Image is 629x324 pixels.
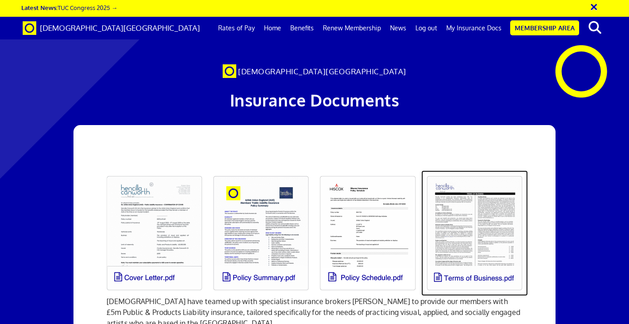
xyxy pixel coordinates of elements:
a: News [385,17,411,39]
a: My Insurance Docs [442,17,506,39]
a: Home [259,17,286,39]
a: Benefits [286,17,318,39]
a: Rates of Pay [214,17,259,39]
strong: Latest News: [21,4,58,11]
span: [DEMOGRAPHIC_DATA][GEOGRAPHIC_DATA] [238,67,406,76]
a: Renew Membership [318,17,385,39]
a: Latest News:TUC Congress 2025 → [21,4,117,11]
a: Log out [411,17,442,39]
span: [DEMOGRAPHIC_DATA][GEOGRAPHIC_DATA] [40,23,200,33]
a: Brand [DEMOGRAPHIC_DATA][GEOGRAPHIC_DATA] [16,17,207,39]
a: Membership Area [510,20,579,35]
span: Insurance Documents [230,90,400,110]
button: search [581,18,609,37]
